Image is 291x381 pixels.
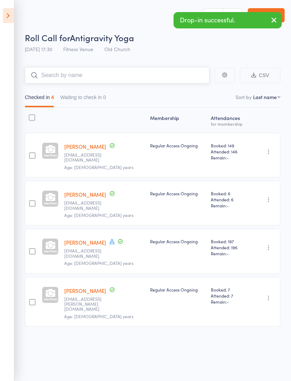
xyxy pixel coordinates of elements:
input: Search by name [25,67,209,83]
span: Age: [DEMOGRAPHIC_DATA] years [64,260,133,266]
span: - [227,202,229,208]
span: Age: [DEMOGRAPHIC_DATA] years [64,313,133,319]
div: 0 [103,94,106,100]
span: Remain: [211,154,248,160]
span: Attended: 146 [211,148,248,154]
div: Regular Access Ongoing [150,142,205,148]
span: [DATE] 17:30 [25,45,52,53]
span: Attended: 6 [211,196,248,202]
small: kloone178@gmail.com [64,248,110,258]
div: 4 [51,94,54,100]
span: Age: [DEMOGRAPHIC_DATA] years [64,212,133,218]
span: Booked: 197 [211,238,248,244]
span: Booked: 149 [211,142,248,148]
button: CSV [240,68,280,83]
span: - [227,299,229,305]
label: Sort by [236,93,252,100]
div: Membership [147,111,208,130]
div: for membership [211,121,248,126]
small: Donnakellyhair@gmail.com [64,152,110,163]
span: Remain: [211,299,248,305]
small: agus.lambarri@gmail.com [64,200,110,211]
span: Booked: 7 [211,287,248,293]
span: Remain: [211,202,248,208]
span: Attended: 7 [211,293,248,299]
div: Atten­dances [208,111,251,130]
span: - [227,250,229,256]
button: Waiting to check in0 [60,91,106,107]
a: Exit roll call [248,8,285,22]
a: [PERSON_NAME] [64,143,106,150]
div: Regular Access Ongoing [150,287,205,293]
small: trinidad.rivera@uc.cl [64,296,110,312]
a: [PERSON_NAME] [64,239,106,246]
span: Remain: [211,250,248,256]
div: Drop-in successful. [174,12,282,28]
span: Age: [DEMOGRAPHIC_DATA] years [64,164,133,170]
span: Attended: 196 [211,244,248,250]
span: Old Church [104,45,130,53]
div: Last name [253,93,277,100]
span: - [227,154,229,160]
span: Roll Call for [25,32,70,43]
a: [PERSON_NAME] [64,287,106,294]
span: Antigravity Yoga [70,32,134,43]
a: [PERSON_NAME] [64,191,106,198]
span: Booked: 6 [211,190,248,196]
div: Regular Access Ongoing [150,190,205,196]
div: Regular Access Ongoing [150,238,205,244]
button: Checked in4 [25,91,54,107]
span: Fitness Venue [63,45,93,53]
